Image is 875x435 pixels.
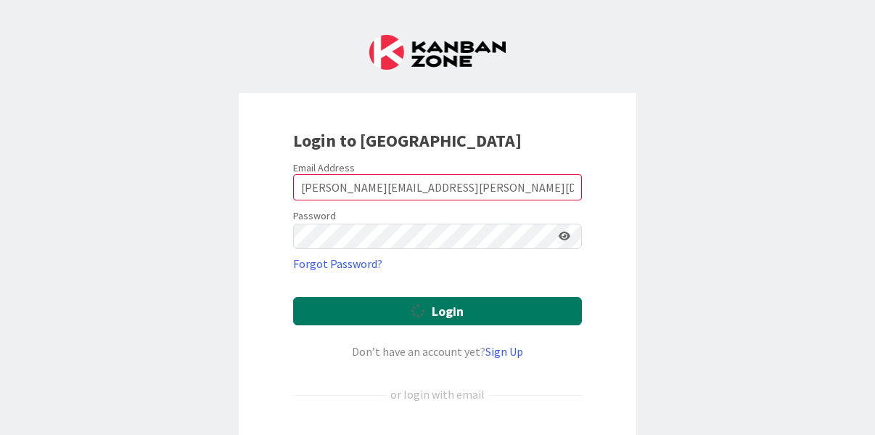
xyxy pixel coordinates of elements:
a: Forgot Password? [293,255,382,272]
a: Sign Up [485,344,523,359]
b: Login to [GEOGRAPHIC_DATA] [293,129,522,152]
label: Password [293,208,336,224]
div: or login with email [387,386,488,403]
img: Kanban Zone [369,35,506,70]
label: Email Address [293,161,355,174]
div: Don’t have an account yet? [293,343,582,360]
button: Login [293,297,582,325]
